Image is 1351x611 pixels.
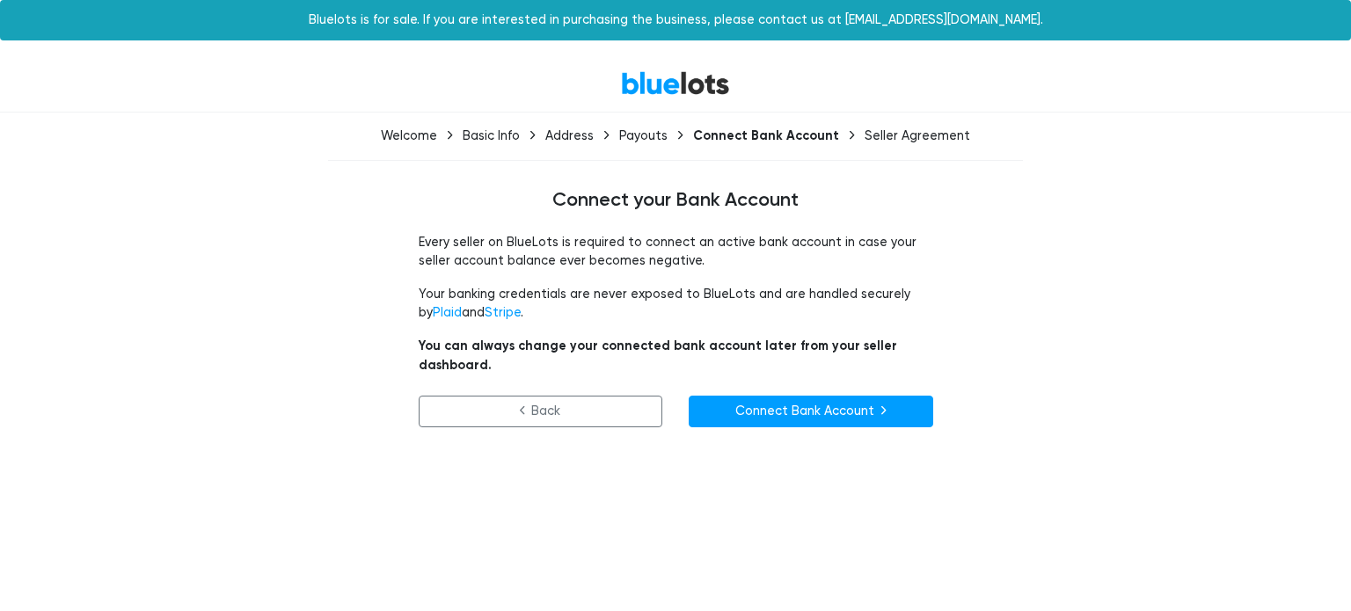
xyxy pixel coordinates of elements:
a: Connect Bank Account [689,396,933,427]
a: Back [419,396,663,427]
h4: Connect your Bank Account [148,189,1203,212]
div: Seller Agreement [865,128,970,143]
div: Payouts [619,128,668,143]
div: Connect Bank Account [693,127,839,143]
div: Address [545,128,594,143]
a: Plaid [433,305,462,320]
div: Welcome [381,128,437,143]
p: Your banking credentials are never exposed to BlueLots and are handled securely by and . [419,285,933,323]
a: BlueLots [621,70,730,96]
p: You can always change your connected bank account later from your seller dashboard. [419,337,933,375]
a: Stripe [485,305,521,320]
div: Basic Info [463,128,520,143]
p: Every seller on BlueLots is required to connect an active bank account in case your seller accoun... [419,233,933,271]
